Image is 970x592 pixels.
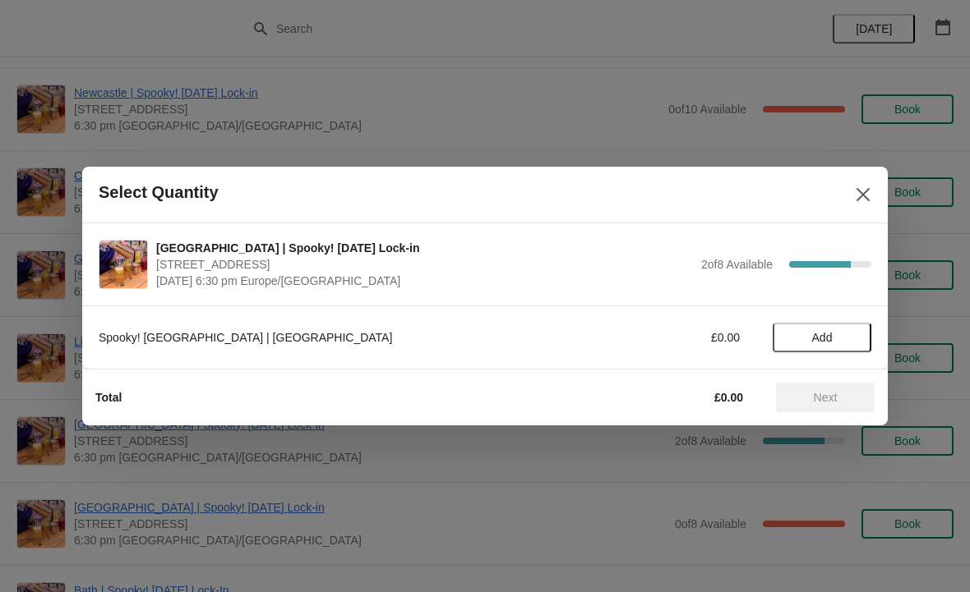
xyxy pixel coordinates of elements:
[99,183,219,202] h2: Select Quantity
[156,256,693,273] span: [STREET_ADDRESS]
[701,258,773,271] span: 2 of 8 Available
[588,329,740,346] div: £0.00
[156,240,693,256] span: [GEOGRAPHIC_DATA] | Spooky! [DATE] Lock-in
[156,273,693,289] span: [DATE] 6:30 pm Europe/[GEOGRAPHIC_DATA]
[773,323,871,352] button: Add
[714,391,743,404] strong: £0.00
[812,331,833,344] span: Add
[95,391,122,404] strong: Total
[848,180,878,209] button: Close
[99,329,555,346] div: Spooky! [GEOGRAPHIC_DATA] | [GEOGRAPHIC_DATA]
[99,241,147,288] img: London Covent Garden | Spooky! Halloween Lock-in | 11 Monmouth St, London, WC2H 9DA | October 30 ...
